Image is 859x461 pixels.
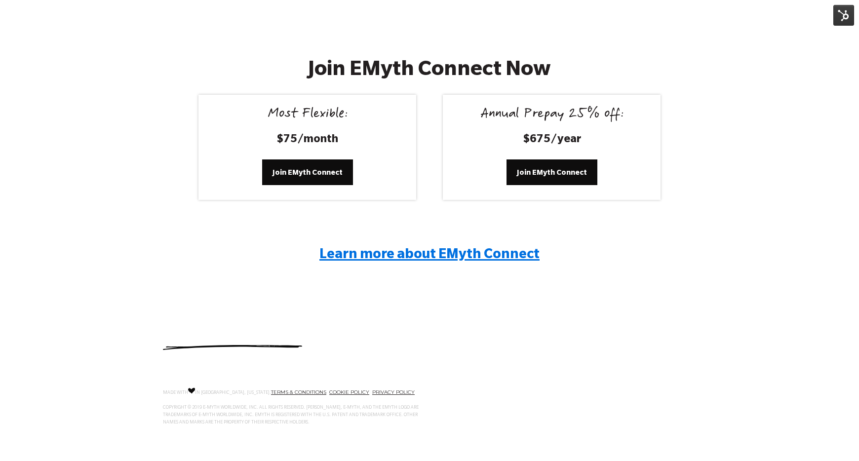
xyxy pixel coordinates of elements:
[262,159,353,185] a: Join EMyth Connect
[163,405,419,425] span: COPYRIGHT © 2019 E-MYTH WORLDWIDE, INC. ALL RIGHTS RESERVED. [PERSON_NAME], E-MYTH, AND THE EMYTH...
[254,60,606,84] h2: Join EMyth Connect Now
[319,244,540,262] a: Learn more about EMyth Connect
[210,133,405,148] h3: $75/month
[372,389,415,395] a: PRIVACY POLICY
[195,390,271,395] span: IN [GEOGRAPHIC_DATA], [US_STATE].
[210,107,405,123] div: Most Flexible:
[271,389,326,395] a: TERMS & CONDITIONS
[455,107,649,123] div: Annual Prepay 25% off:
[163,390,188,395] span: MADE WITH
[517,167,587,178] span: Join EMyth Connect
[163,345,302,350] img: underline.svg
[319,248,540,263] span: Learn more about EMyth Connect
[455,133,649,148] h3: $675/year
[188,387,195,394] img: Love
[810,414,859,461] iframe: Chat Widget
[507,159,597,185] a: Join EMyth Connect
[833,5,854,26] img: HubSpot Tools Menu Toggle
[329,389,369,395] a: COOKIE POLICY
[273,167,343,178] span: Join EMyth Connect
